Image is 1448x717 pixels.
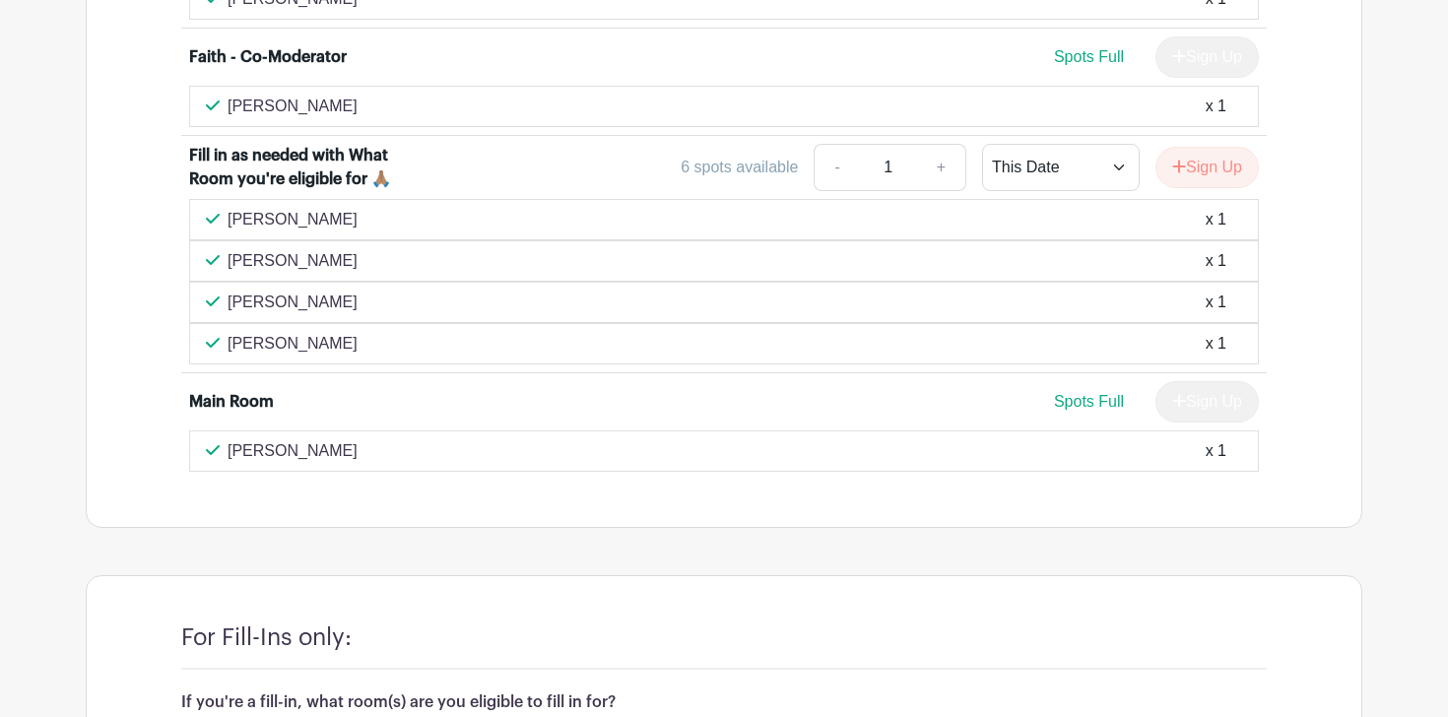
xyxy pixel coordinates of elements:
button: Sign Up [1155,147,1259,188]
div: x 1 [1206,95,1226,118]
div: x 1 [1206,208,1226,231]
a: - [814,144,859,191]
span: Spots Full [1054,393,1124,410]
div: Fill in as needed with What Room you're eligible for 🙏🏽 [189,144,433,191]
p: [PERSON_NAME] [228,291,358,314]
p: [PERSON_NAME] [228,332,358,356]
div: x 1 [1206,332,1226,356]
div: Main Room [189,390,274,414]
div: 6 spots available [681,156,798,179]
p: [PERSON_NAME] [228,249,358,273]
h4: For Fill-Ins only: [181,623,352,652]
p: [PERSON_NAME] [228,95,358,118]
div: x 1 [1206,291,1226,314]
div: x 1 [1206,439,1226,463]
div: Faith - Co-Moderator [189,45,347,69]
h6: If you're a fill-in, what room(s) are you eligible to fill in for? [181,693,1267,712]
p: [PERSON_NAME] [228,439,358,463]
div: x 1 [1206,249,1226,273]
a: + [917,144,966,191]
p: [PERSON_NAME] [228,208,358,231]
span: Spots Full [1054,48,1124,65]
